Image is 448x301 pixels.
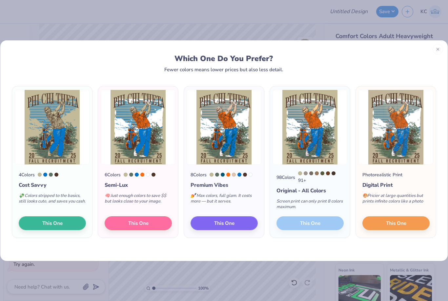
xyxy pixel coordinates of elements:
div: 4685 C [232,173,236,177]
img: 6 color option [101,90,175,165]
div: 7701 C [221,173,225,177]
span: 🎨 [362,193,368,199]
div: 476 C [152,173,155,177]
div: 7763 C [320,171,324,175]
div: 5615 C [49,173,53,177]
div: 476 C [54,173,58,177]
span: This One [214,219,234,227]
div: 1585 C [140,173,144,177]
div: 8 Colors [191,171,207,178]
div: 6 Colors [105,171,121,178]
div: 5615 C [129,173,133,177]
div: Just enough colors to save $$ but looks close to your image. [105,189,172,211]
div: 404 C [309,171,313,175]
div: 453 C [298,171,302,175]
div: 453 C [124,173,128,177]
div: Semi-Lux [105,181,172,189]
div: Which One Do You Prefer? [18,54,429,63]
img: 4 color option [15,90,90,165]
div: 7504 C [315,171,319,175]
div: 4 Colors [19,171,35,178]
div: Original - All Colors [276,187,344,195]
div: White [249,173,253,177]
div: 469 C [326,171,330,175]
span: 🧠 [105,193,110,199]
button: This One [191,216,258,230]
div: 5615 C [215,173,219,177]
span: This One [386,219,406,227]
div: Digital Print [362,181,430,189]
span: 💸 [19,193,24,199]
div: Fewer colors means lower prices but also less detail. [164,67,283,72]
div: 1585 C [226,173,230,177]
div: Pricier at large quantities but prints infinite colors like a photo [362,189,430,211]
div: Photorealistic Print [362,171,402,178]
div: Max colors, full glam. It costs more — but it serves. [191,189,258,211]
div: Cost Savvy [19,181,86,189]
button: This One [362,216,430,230]
div: 453 C [38,173,42,177]
div: Premium Vibes [191,181,258,189]
button: This One [19,216,86,230]
div: 453 C [210,173,214,177]
div: 98 Colors [276,174,295,181]
div: 3005 C [135,173,139,177]
button: This One [105,216,172,230]
div: 3005 C [237,173,241,177]
div: Screen print can only print 8 colors maximum. [276,195,344,216]
div: 7533 C [332,171,336,175]
div: White [146,173,150,177]
div: 91 + [298,171,344,184]
span: 💅 [191,193,196,199]
img: 8 color option [187,90,261,165]
span: This One [42,219,63,227]
div: 476 C [243,173,247,177]
div: Colors stripped to the basics, still looks cute, and saves you cash. [19,189,86,211]
img: Photorealistic preview [358,90,433,165]
div: 402 C [304,171,308,175]
div: 3005 C [43,173,47,177]
img: 98 color option [273,90,347,165]
span: This One [128,219,149,227]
